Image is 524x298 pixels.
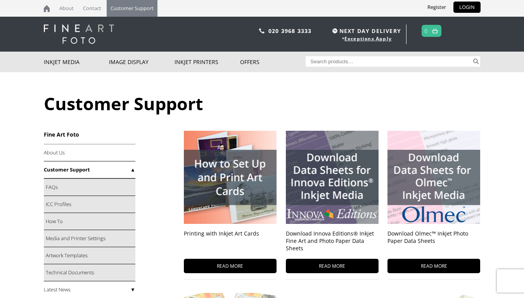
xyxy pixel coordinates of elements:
a: ICC Profiles [44,196,135,213]
h3: Download Innova Editions® Inkjet Fine Art and Photo Paper Data Sheets [286,230,379,253]
span: READ MORE [286,259,379,273]
span: NEXT DAY DELIVERY [330,26,401,35]
img: basket.svg [432,28,438,33]
a: Customer Support [44,161,135,178]
a: Exceptions Apply [344,35,392,42]
span: READ MORE [184,259,277,273]
h3: Fine Art Foto [44,131,135,138]
a: FAQs [44,179,135,196]
a: 0 [424,25,428,36]
a: Register [422,2,452,13]
span: READ MORE [387,259,480,273]
img: time.svg [332,28,337,33]
a: Technical Documents [44,264,135,281]
h3: Download Olmec™ Inkjet Photo Paper Data Sheets [387,230,480,253]
button: Search [472,56,481,67]
img: logo-white.svg [44,24,114,44]
a: Image Display [109,52,175,72]
a: Artwork Templates [44,247,135,264]
input: Search products… [306,56,472,67]
a: How To [44,213,135,230]
h1: Customer Support [44,92,481,115]
img: phone.svg [259,28,265,33]
a: 020 3968 3333 [268,27,312,35]
a: Offers [240,52,306,72]
h3: Printing with Inkjet Art Cards [184,230,277,253]
a: LOGIN [453,2,481,13]
a: Media and Printer Settings [44,230,135,247]
a: About Us [44,144,135,161]
a: Inkjet Media [44,52,109,72]
a: Inkjet Printers [175,52,240,72]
